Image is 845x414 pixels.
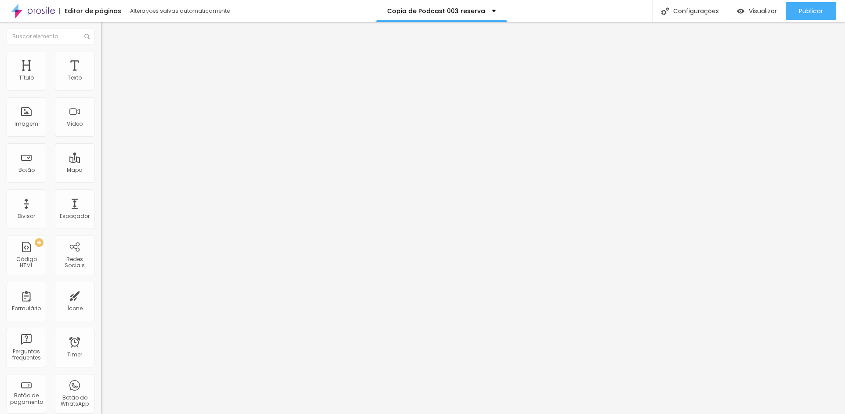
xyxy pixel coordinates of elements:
[12,305,41,312] div: Formulário
[57,256,92,269] div: Redes Sociais
[728,2,786,20] button: Visualizar
[67,121,83,127] div: Vídeo
[130,8,231,14] div: Alterações salvas automaticamente
[749,7,777,15] span: Visualizar
[60,213,90,219] div: Espaçador
[799,7,823,15] span: Publicar
[101,22,845,414] iframe: Editor
[67,305,83,312] div: Ícone
[68,75,82,81] div: Texto
[387,8,485,14] p: Copia de Podcast 003 reserva
[59,8,121,14] div: Editor de páginas
[67,352,82,358] div: Timer
[67,167,83,173] div: Mapa
[18,167,35,173] div: Botão
[57,395,92,407] div: Botão do WhatsApp
[18,213,35,219] div: Divisor
[9,392,44,405] div: Botão de pagamento
[19,75,34,81] div: Título
[84,34,90,39] img: Icone
[9,256,44,269] div: Código HTML
[737,7,744,15] img: view-1.svg
[661,7,669,15] img: Icone
[9,349,44,361] div: Perguntas frequentes
[786,2,836,20] button: Publicar
[15,121,38,127] div: Imagem
[7,29,94,44] input: Buscar elemento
